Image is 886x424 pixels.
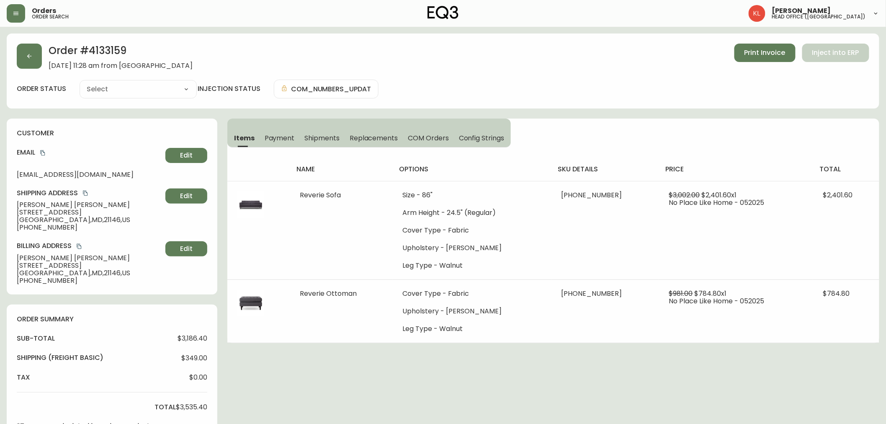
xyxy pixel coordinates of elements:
[695,289,727,298] span: $784.80 x 1
[669,198,765,207] span: No Place Like Home - 052025
[180,244,193,253] span: Edit
[669,190,700,200] span: $3,002.00
[155,403,176,412] h4: total
[198,84,260,93] h4: injection status
[744,48,786,57] span: Print Invoice
[17,148,162,157] h4: Email
[408,134,449,142] span: COM Orders
[32,8,56,14] span: Orders
[819,165,873,174] h4: total
[17,353,103,362] h4: Shipping ( Freight Basic )
[39,149,47,157] button: copy
[666,165,806,174] h4: price
[189,374,207,381] span: $0.00
[561,190,622,200] span: [PHONE_NUMBER]
[32,14,69,19] h5: order search
[300,190,341,200] span: Reverie Sofa
[237,290,264,317] img: 589c1894-f524-41a5-a8e4-4b043ff0e213.jpg
[669,289,693,298] span: $981.00
[17,129,207,138] h4: customer
[181,354,207,362] span: $349.00
[180,191,193,201] span: Edit
[17,84,66,93] label: order status
[669,296,765,306] span: No Place Like Home - 052025
[561,289,622,298] span: [PHONE_NUMBER]
[17,241,162,251] h4: Billing Address
[350,134,398,142] span: Replacements
[17,269,162,277] span: [GEOGRAPHIC_DATA] , MD , 21146 , US
[772,8,831,14] span: [PERSON_NAME]
[49,44,193,62] h2: Order # 4133159
[402,244,541,252] li: Upholstery - [PERSON_NAME]
[17,216,162,224] span: [GEOGRAPHIC_DATA] , MD , 21146 , US
[165,189,207,204] button: Edit
[17,334,55,343] h4: sub-total
[17,224,162,231] span: [PHONE_NUMBER]
[402,290,541,297] li: Cover Type - Fabric
[234,134,255,142] span: Items
[17,171,162,178] span: [EMAIL_ADDRESS][DOMAIN_NAME]
[749,5,765,22] img: 2c0c8aa7421344cf0398c7f872b772b5
[17,209,162,216] span: [STREET_ADDRESS]
[75,242,83,251] button: copy
[734,44,796,62] button: Print Invoice
[81,189,90,197] button: copy
[772,14,866,19] h5: head office ([GEOGRAPHIC_DATA])
[402,227,541,234] li: Cover Type - Fabric
[428,6,458,19] img: logo
[399,165,545,174] h4: options
[823,289,850,298] span: $784.80
[459,134,504,142] span: Config Strings
[178,335,207,342] span: $3,186.40
[402,262,541,269] li: Leg Type - Walnut
[17,277,162,284] span: [PHONE_NUMBER]
[402,191,541,199] li: Size - 86"
[300,289,357,298] span: Reverie Ottoman
[17,373,30,382] h4: tax
[402,209,541,217] li: Arm Height - 24.5" (Regular)
[823,190,853,200] span: $2,401.60
[402,308,541,315] li: Upholstery - [PERSON_NAME]
[180,151,193,160] span: Edit
[558,165,652,174] h4: sku details
[49,62,193,70] span: [DATE] 11:28 am from [GEOGRAPHIC_DATA]
[265,134,295,142] span: Payment
[17,201,162,209] span: [PERSON_NAME] [PERSON_NAME]
[296,165,386,174] h4: name
[237,191,264,218] img: b115b8f0-e7c9-4dfe-8aaf-3c1f1729ca2b.jpg
[402,325,541,333] li: Leg Type - Walnut
[702,190,737,200] span: $2,401.60 x 1
[304,134,340,142] span: Shipments
[17,189,162,198] h4: Shipping Address
[17,254,162,262] span: [PERSON_NAME] [PERSON_NAME]
[17,315,207,324] h4: order summary
[176,403,207,411] span: $3,535.40
[17,262,162,269] span: [STREET_ADDRESS]
[165,241,207,256] button: Edit
[165,148,207,163] button: Edit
